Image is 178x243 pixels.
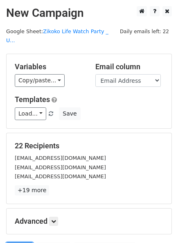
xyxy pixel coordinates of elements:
h5: Advanced [15,217,163,226]
a: Templates [15,95,50,104]
h5: Variables [15,62,83,71]
a: Load... [15,107,46,120]
a: Daily emails left: 22 [117,28,172,34]
h2: New Campaign [6,6,172,20]
a: Zikoko Life Watch Party _ U... [6,28,108,44]
small: [EMAIL_ADDRESS][DOMAIN_NAME] [15,164,106,170]
a: +19 more [15,185,49,195]
h5: Email column [95,62,164,71]
small: [EMAIL_ADDRESS][DOMAIN_NAME] [15,173,106,179]
small: [EMAIL_ADDRESS][DOMAIN_NAME] [15,155,106,161]
a: Copy/paste... [15,74,65,87]
h5: 22 Recipients [15,141,163,150]
span: Daily emails left: 22 [117,27,172,36]
iframe: Chat Widget [137,204,178,243]
button: Save [59,107,80,120]
small: Google Sheet: [6,28,108,44]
